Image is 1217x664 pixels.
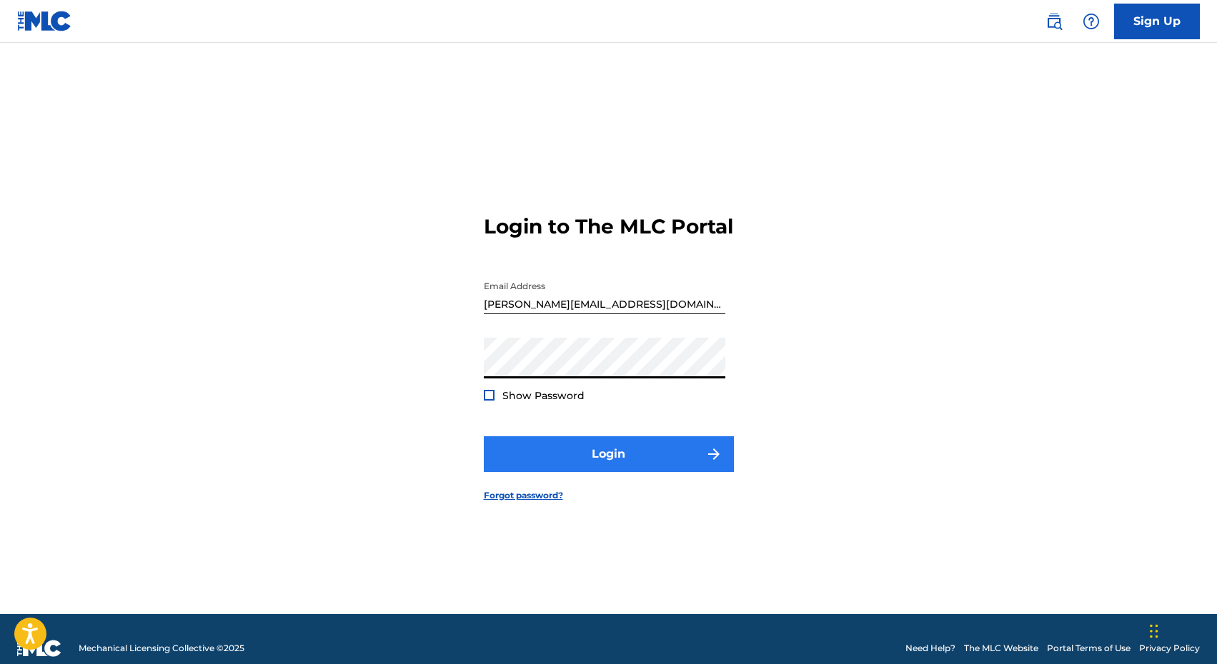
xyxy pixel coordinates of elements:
[1114,4,1200,39] a: Sign Up
[17,640,61,657] img: logo
[484,436,734,472] button: Login
[1139,642,1200,655] a: Privacy Policy
[964,642,1038,655] a: The MLC Website
[1040,7,1068,36] a: Public Search
[1077,7,1106,36] div: Help
[484,489,563,502] a: Forgot password?
[1150,610,1158,653] div: Drag
[705,446,722,463] img: f7272a7cc735f4ea7f67.svg
[1083,13,1100,30] img: help
[1045,13,1063,30] img: search
[502,389,585,402] span: Show Password
[79,642,244,655] span: Mechanical Licensing Collective © 2025
[17,11,72,31] img: MLC Logo
[484,214,733,239] h3: Login to The MLC Portal
[905,642,955,655] a: Need Help?
[1146,595,1217,664] iframe: Chat Widget
[1047,642,1131,655] a: Portal Terms of Use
